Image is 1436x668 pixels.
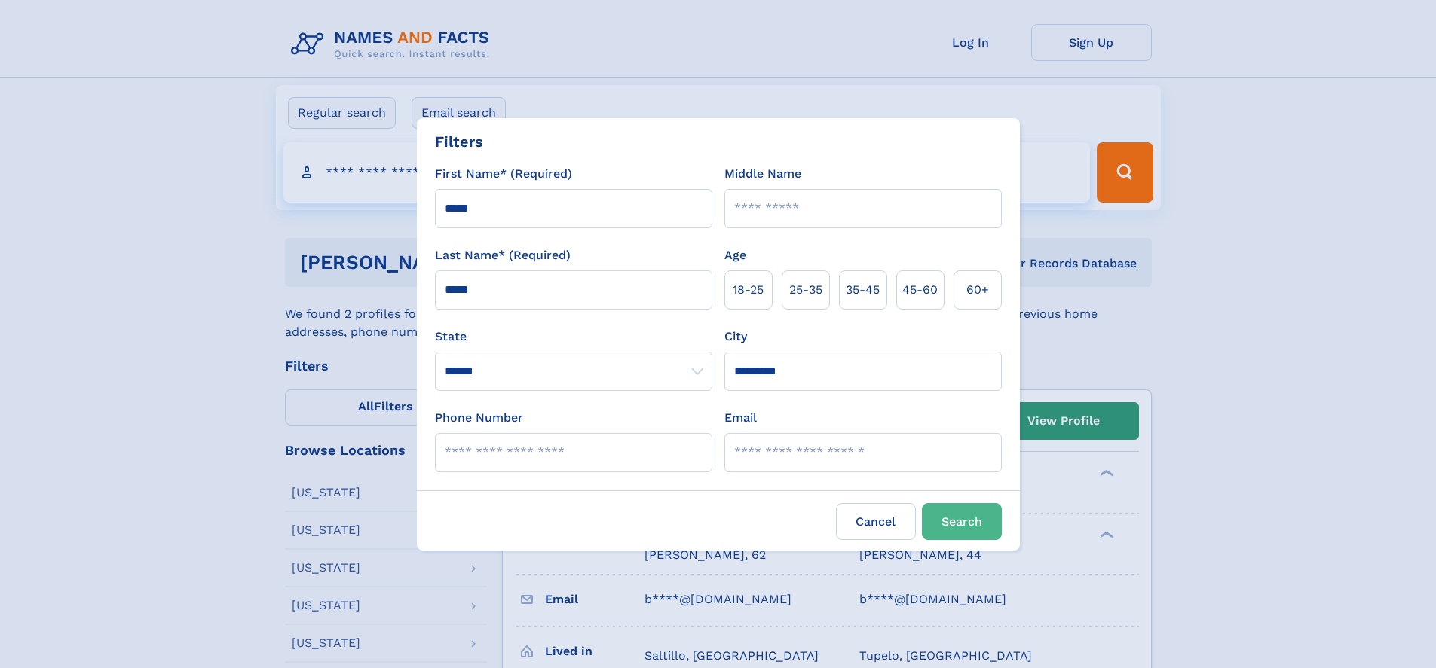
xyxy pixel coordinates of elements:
[435,328,712,346] label: State
[846,281,880,299] span: 35‑45
[902,281,938,299] span: 45‑60
[733,281,764,299] span: 18‑25
[922,503,1002,540] button: Search
[966,281,989,299] span: 60+
[789,281,822,299] span: 25‑35
[435,409,523,427] label: Phone Number
[724,409,757,427] label: Email
[836,503,916,540] label: Cancel
[435,165,572,183] label: First Name* (Required)
[435,246,571,264] label: Last Name* (Required)
[435,130,483,153] div: Filters
[724,246,746,264] label: Age
[724,165,801,183] label: Middle Name
[724,328,747,346] label: City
